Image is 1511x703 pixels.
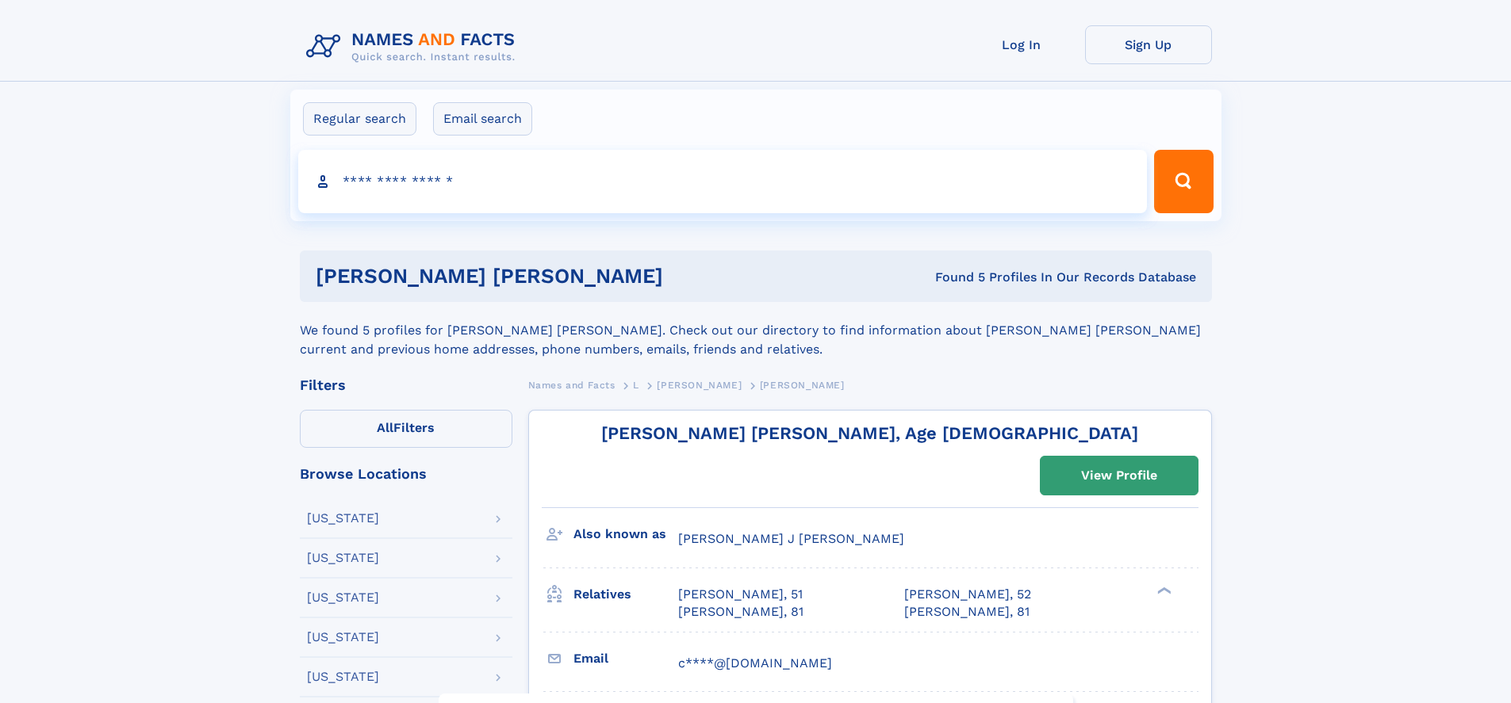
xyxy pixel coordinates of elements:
[377,420,393,435] span: All
[307,591,379,604] div: [US_STATE]
[307,552,379,564] div: [US_STATE]
[300,25,528,68] img: Logo Names and Facts
[316,266,800,286] h1: [PERSON_NAME] [PERSON_NAME]
[433,102,532,136] label: Email search
[1085,25,1212,64] a: Sign Up
[633,380,639,391] span: L
[307,631,379,644] div: [US_STATE]
[573,521,678,548] h3: Also known as
[300,378,512,392] div: Filters
[1153,585,1172,595] div: ❯
[307,671,379,683] div: [US_STATE]
[528,375,616,395] a: Names and Facts
[760,380,845,391] span: [PERSON_NAME]
[657,380,742,391] span: [PERSON_NAME]
[573,645,678,672] h3: Email
[300,302,1212,359] div: We found 5 profiles for [PERSON_NAME] [PERSON_NAME]. Check out our directory to find information ...
[1081,457,1157,494] div: View Profile
[573,581,678,608] h3: Relatives
[904,603,1030,621] a: [PERSON_NAME], 81
[1154,150,1213,213] button: Search Button
[958,25,1085,64] a: Log In
[678,531,904,546] span: [PERSON_NAME] J [PERSON_NAME]
[657,375,742,395] a: [PERSON_NAME]
[307,512,379,525] div: [US_STATE]
[678,586,803,603] a: [PERSON_NAME], 51
[303,102,416,136] label: Regular search
[678,603,803,621] a: [PERSON_NAME], 81
[904,586,1031,603] a: [PERSON_NAME], 52
[300,410,512,448] label: Filters
[1041,457,1198,495] a: View Profile
[633,375,639,395] a: L
[601,423,1138,443] a: [PERSON_NAME] [PERSON_NAME], Age [DEMOGRAPHIC_DATA]
[300,467,512,481] div: Browse Locations
[799,269,1196,286] div: Found 5 Profiles In Our Records Database
[298,150,1148,213] input: search input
